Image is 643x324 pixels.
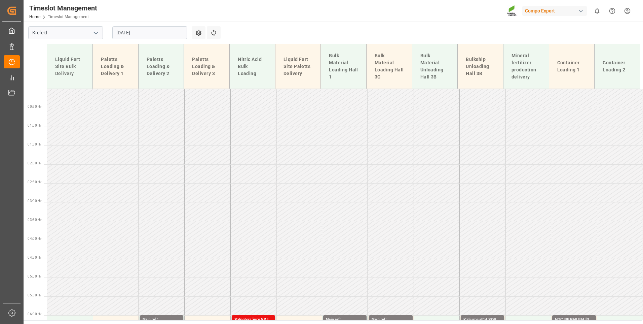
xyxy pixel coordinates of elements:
div: Container Loading 1 [555,57,589,76]
span: 01:30 Hr [28,142,41,146]
div: Main ref : , [143,317,181,322]
span: 01:00 Hr [28,124,41,127]
span: 03:30 Hr [28,218,41,222]
div: Paletts Loading & Delivery 3 [189,53,224,80]
div: Paletts Loading & Delivery 1 [98,53,133,80]
div: Bulkship Unloading Hall 3B [463,53,498,80]
button: Help Center [605,3,620,19]
div: Salpetersäure 53 lose; [234,317,272,323]
span: 05:30 Hr [28,293,41,297]
button: open menu [90,28,101,38]
div: Main ref : , [372,317,410,322]
span: 04:30 Hr [28,256,41,259]
span: 04:00 Hr [28,237,41,240]
div: Main ref : , [326,317,364,322]
div: Container Loading 2 [600,57,635,76]
div: Bulk Material Unloading Hall 3B [418,50,452,83]
span: 02:00 Hr [28,161,41,165]
div: Bulk Material Loading Hall 3C [372,50,407,83]
div: Paletts Loading & Delivery 2 [144,53,179,80]
span: 03:00 Hr [28,199,41,203]
input: Type to search/select [28,26,103,39]
div: Timeslot Management [29,3,97,13]
div: Compo Expert [522,6,587,16]
span: 05:00 Hr [28,274,41,278]
button: Compo Expert [522,4,590,17]
span: 02:30 Hr [28,180,41,184]
div: Kaliumsulfat SOP [463,317,501,323]
div: Bulk Material Loading Hall 1 [326,50,361,83]
a: Home [29,14,40,19]
input: DD.MM.YYYY [112,26,187,39]
span: 00:30 Hr [28,105,41,108]
div: NTC PREMIUM [DATE] 25kg (x42) INT; [555,317,593,323]
div: Nitric Acid Bulk Loading [235,53,270,80]
div: Liquid Fert Site Paletts Delivery [281,53,315,80]
button: show 0 new notifications [590,3,605,19]
img: Screenshot%202023-09-29%20at%2010.02.21.png_1712312052.png [507,5,518,17]
span: 06:00 Hr [28,312,41,316]
div: Liquid Fert Site Bulk Delivery [52,53,87,80]
div: Mineral fertilizer production delivery [509,50,543,83]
